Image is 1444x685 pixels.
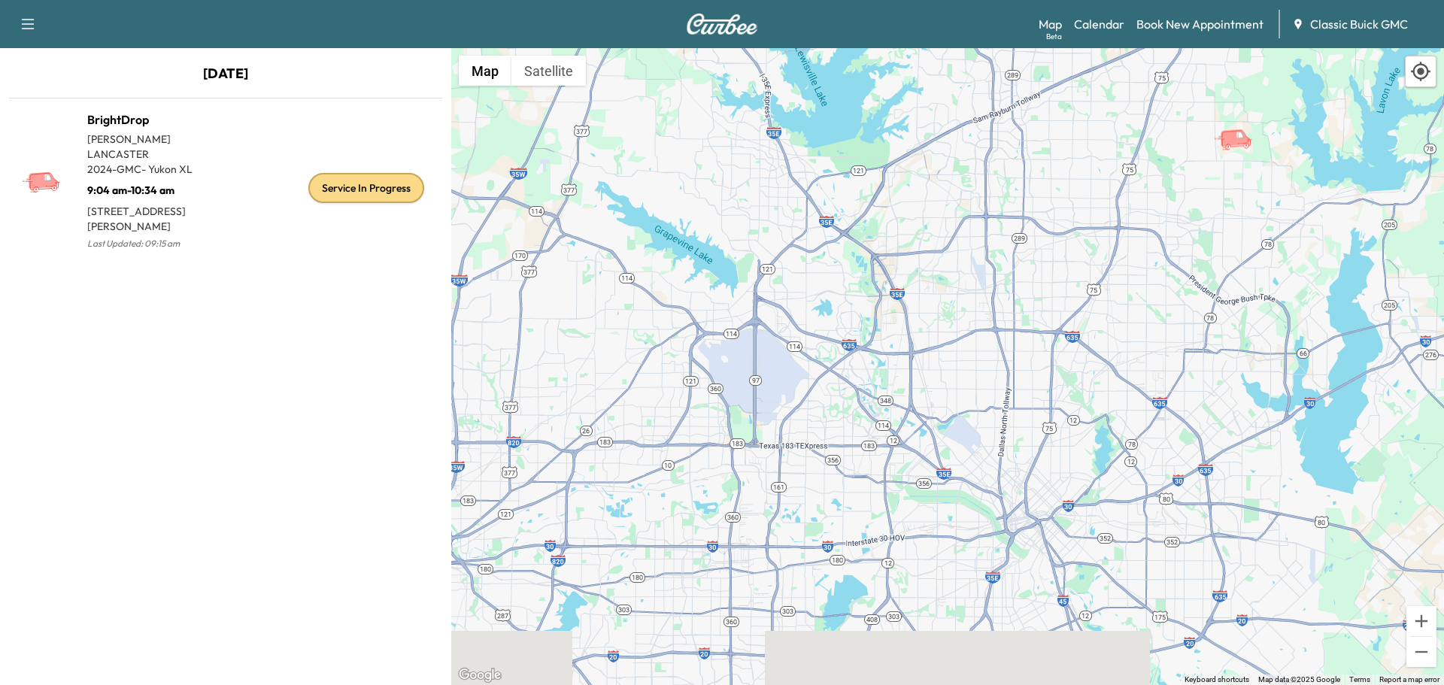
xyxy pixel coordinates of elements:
[1185,674,1249,685] button: Keyboard shortcuts
[87,177,226,198] p: 9:04 am - 10:34 am
[1406,637,1436,667] button: Zoom out
[87,234,226,253] p: Last Updated: 09:15 am
[308,173,424,203] div: Service In Progress
[1258,675,1340,683] span: Map data ©2025 Google
[1039,15,1062,33] a: MapBeta
[1136,15,1263,33] a: Book New Appointment
[455,665,505,685] img: Google
[511,56,586,86] button: Show satellite imagery
[1310,15,1408,33] span: Classic Buick GMC
[1406,606,1436,636] button: Zoom in
[87,111,226,129] h1: BrightDrop
[1074,15,1124,33] a: Calendar
[87,198,226,234] p: [STREET_ADDRESS][PERSON_NAME]
[686,14,758,35] img: Curbee Logo
[1405,56,1436,87] div: Recenter map
[459,56,511,86] button: Show street map
[1379,675,1439,683] a: Report a map error
[87,162,226,177] p: 2024 - GMC - Yukon XL
[455,665,505,685] a: Open this area in Google Maps (opens a new window)
[1046,31,1062,42] div: Beta
[1213,113,1266,139] gmp-advanced-marker: BrightDrop
[87,132,226,162] p: [PERSON_NAME] LANCASTER
[1349,675,1370,683] a: Terms (opens in new tab)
